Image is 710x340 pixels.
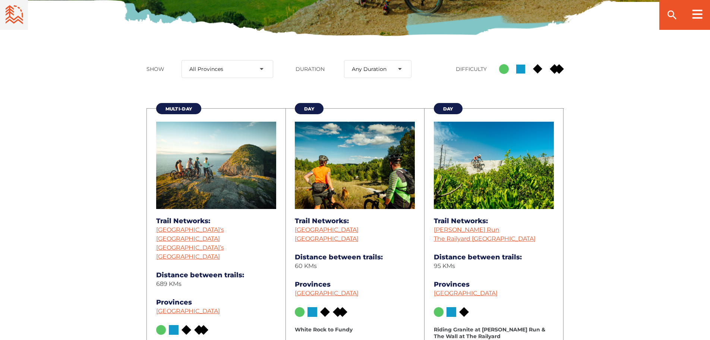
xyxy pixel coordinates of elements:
[320,307,330,317] img: Green Circle
[156,308,220,315] a: [GEOGRAPHIC_DATA]
[165,106,192,112] span: Multi-Day
[169,325,179,335] img: Green Circle
[434,216,554,225] dt: Trail Networks:
[156,271,276,280] dt: Distance between trails:
[434,307,444,317] img: Green Circle
[434,280,554,289] dt: Provinces
[156,216,276,225] dt: Trail Networks:
[156,226,224,242] a: [GEOGRAPHIC_DATA]'s [GEOGRAPHIC_DATA]
[194,325,208,335] img: Green Circle
[156,325,166,335] img: Green Circle
[456,66,492,72] label: Difficulty
[434,290,498,297] a: [GEOGRAPHIC_DATA]
[156,244,224,260] a: [GEOGRAPHIC_DATA]’s [GEOGRAPHIC_DATA]
[295,262,415,271] dd: 60 KMs
[666,9,678,21] ion-icon: search
[156,280,276,288] dd: 689 KMs
[333,307,347,317] img: Green Circle
[295,326,353,333] strong: White Rock to Fundy
[304,106,314,112] span: Day
[146,66,174,72] label: Show
[182,325,191,335] img: Green Circle
[295,280,415,289] dt: Provinces
[156,122,276,209] img: White Hills lookoff, St.John's Newfoundland
[295,253,415,262] dt: Distance between trails:
[459,307,469,317] img: Green Circle
[296,66,337,72] label: Duration
[434,235,536,242] a: The Railyard [GEOGRAPHIC_DATA]
[156,298,276,307] dt: Provinces
[295,216,415,225] dt: Trail Networks:
[434,253,554,262] dt: Distance between trails:
[307,307,317,317] img: Green Circle
[446,307,456,317] img: Green Circle
[434,226,499,233] a: [PERSON_NAME] Run
[434,262,554,271] dd: 95 KMs
[295,226,359,233] a: [GEOGRAPHIC_DATA]
[295,307,304,317] img: Green Circle
[295,290,359,297] a: [GEOGRAPHIC_DATA]
[295,235,359,242] a: [GEOGRAPHIC_DATA]
[434,326,545,340] strong: Riding Granite at [PERSON_NAME] Run & The Wall at The Railyard
[443,106,453,112] span: Day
